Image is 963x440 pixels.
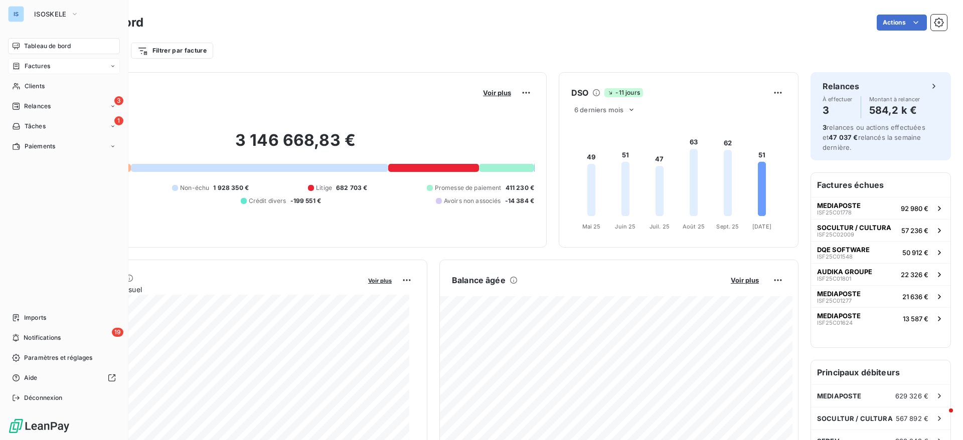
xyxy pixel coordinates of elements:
button: MEDIAPOSTEISF25C0177892 980 € [811,197,950,219]
span: 1 [114,116,123,125]
span: ISF25C01277 [817,298,852,304]
span: ISF25C01548 [817,254,853,260]
span: Avoirs non associés [444,196,501,205]
button: Voir plus [365,276,395,285]
span: Non-échu [180,183,209,192]
span: 411 230 € [506,183,534,192]
tspan: [DATE] [752,223,771,230]
tspan: Août 25 [683,223,705,230]
span: Litige [316,183,332,192]
span: MEDIAPOSTE [817,392,862,400]
span: 3 [114,96,123,105]
button: Actions [877,15,927,31]
span: SOCULTUR / CULTURA [817,414,893,422]
span: MEDIAPOSTE [817,290,861,298]
tspan: Sept. 25 [716,223,739,230]
span: 567 892 € [896,414,928,422]
span: 629 326 € [895,392,928,400]
span: 682 703 € [336,183,367,192]
button: Filtrer par facture [131,43,213,59]
span: relances ou actions effectuées et relancés la semaine dernière. [823,123,925,151]
button: AUDIKA GROUPEISF25C0180122 326 € [811,263,950,285]
span: 6 derniers mois [574,106,623,114]
h2: 3 146 668,83 € [57,130,534,160]
span: Paramètres et réglages [24,353,92,362]
span: Tâches [25,122,46,131]
span: Factures [25,62,50,71]
button: DQE SOFTWAREISF25C0154850 912 € [811,241,950,263]
span: ISF25C01778 [817,209,852,215]
span: Paiements [25,142,55,151]
span: Voir plus [368,277,392,284]
span: Promesse de paiement [435,183,502,192]
span: Aide [24,373,38,382]
span: Crédit divers [249,196,286,205]
span: 13 587 € [903,315,928,323]
span: ISF25C02009 [817,232,854,238]
h4: 3 [823,102,853,118]
span: 47 037 € [829,133,858,141]
h4: 584,2 k € [869,102,920,118]
tspan: Juin 25 [615,223,635,230]
h6: Factures échues [811,173,950,197]
span: -14 384 € [505,196,534,205]
h6: Relances [823,80,859,92]
span: Chiffre d'affaires mensuel [57,284,361,295]
button: MEDIAPOSTEISF25C0127721 636 € [811,285,950,307]
span: Voir plus [731,276,759,284]
span: MEDIAPOSTE [817,312,861,320]
span: Déconnexion [24,393,63,402]
tspan: Juil. 25 [650,223,670,230]
span: SOCULTUR / CULTURA [817,224,891,232]
span: Clients [25,82,45,91]
span: 50 912 € [902,249,928,257]
tspan: Mai 25 [582,223,601,230]
span: AUDIKA GROUPE [817,268,872,276]
span: 3 [823,123,827,131]
button: SOCULTUR / CULTURAISF25C0200957 236 € [811,219,950,241]
span: 92 980 € [901,204,928,212]
span: ISF25C01801 [817,276,851,282]
span: 1 928 350 € [213,183,249,192]
span: Notifications [24,333,61,342]
span: 19 [112,328,123,337]
span: Montant à relancer [869,96,920,102]
button: MEDIAPOSTEISF25C0162413 587 € [811,307,950,329]
span: ISF25C01624 [817,320,853,326]
span: Tableau de bord [24,42,71,51]
span: Imports [24,313,46,322]
button: Voir plus [480,88,514,97]
span: 21 636 € [902,293,928,301]
span: ISOSKELE [34,10,67,18]
span: DQE SOFTWARE [817,246,870,254]
span: Relances [24,102,51,111]
span: À effectuer [823,96,853,102]
span: -11 jours [604,88,643,97]
div: IS [8,6,24,22]
button: Voir plus [728,276,762,285]
h6: Principaux débiteurs [811,360,950,384]
span: MEDIAPOSTE [817,201,861,209]
h6: Balance âgée [452,274,506,286]
span: Voir plus [483,89,511,97]
iframe: Intercom live chat [929,406,953,430]
span: -199 551 € [290,196,322,205]
img: Logo LeanPay [8,418,70,434]
h6: DSO [571,87,588,99]
a: Aide [8,370,120,386]
span: 22 326 € [901,271,928,279]
span: 57 236 € [901,227,928,235]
